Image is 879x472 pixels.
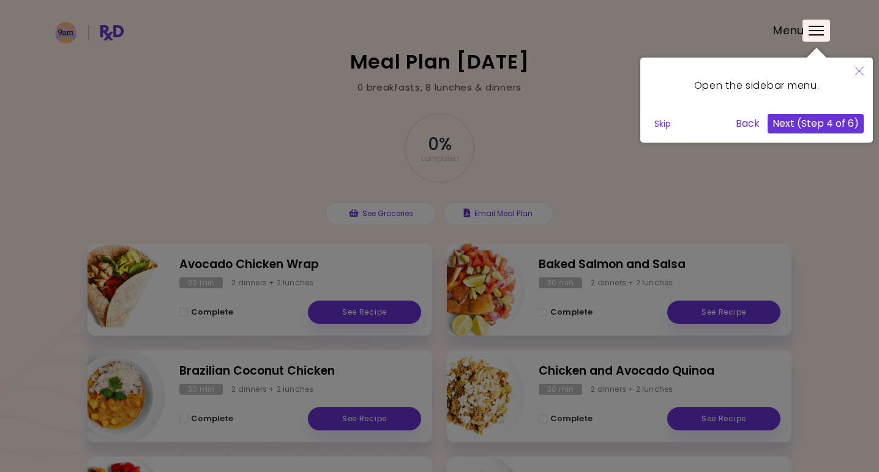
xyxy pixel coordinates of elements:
[649,114,676,133] button: Skip
[640,58,873,143] div: Open the sidebar menu.
[649,67,864,105] div: Open the sidebar menu.
[768,114,864,133] button: Next (Step 4 of 6)
[846,58,873,86] button: Close
[731,114,765,133] button: Back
